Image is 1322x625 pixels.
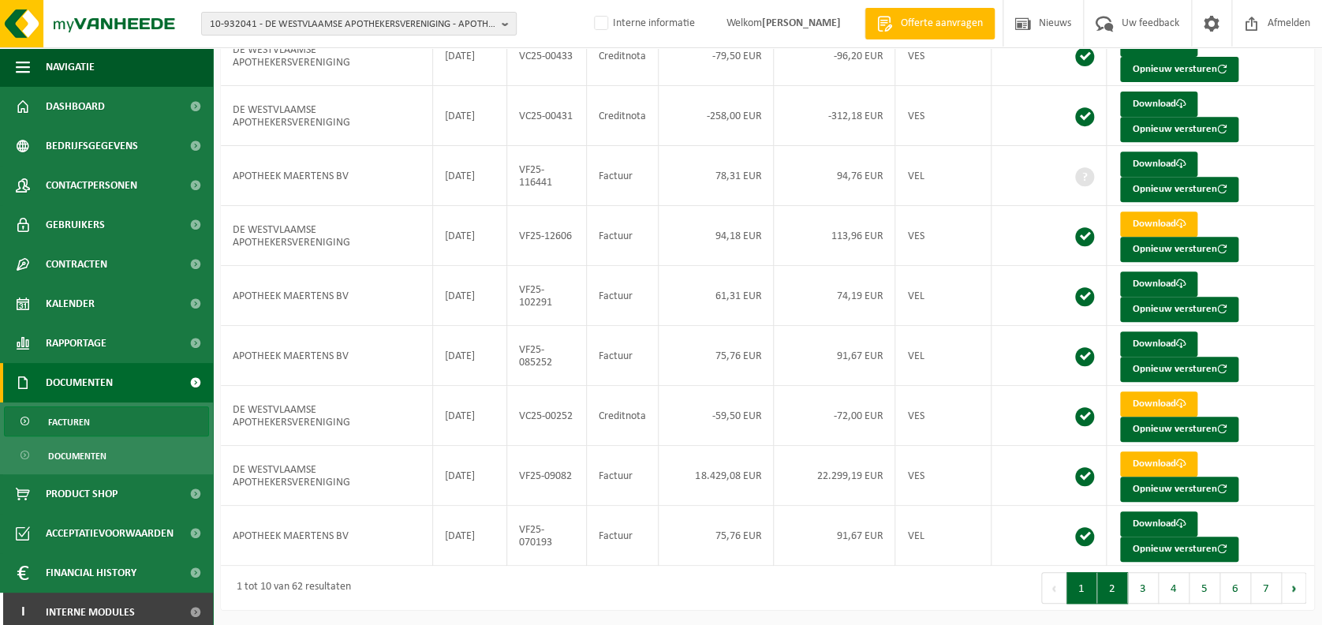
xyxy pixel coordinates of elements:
td: VC25-00433 [507,26,587,86]
td: VES [895,26,991,86]
span: Contracten [46,245,107,284]
a: Download [1120,152,1197,177]
div: 1 tot 10 van 62 resultaten [229,574,351,602]
button: 4 [1159,572,1189,604]
a: Documenten [4,440,209,470]
td: Factuur [587,266,659,326]
span: Financial History [46,553,136,593]
button: 7 [1251,572,1282,604]
span: Contactpersonen [46,166,137,205]
td: Factuur [587,206,659,266]
td: [DATE] [433,506,507,566]
td: VF25-070193 [507,506,587,566]
td: VES [895,206,991,266]
td: VEL [895,146,991,206]
td: VF25-102291 [507,266,587,326]
td: 94,76 EUR [774,146,895,206]
span: 10-932041 - DE WESTVLAAMSE APOTHEKERSVERENIGING - APOTHEEK NAUTILUS - HEIST-AAN-ZEE [210,13,495,36]
a: Download [1120,391,1197,417]
td: Creditnota [587,386,659,446]
td: 22.299,19 EUR [774,446,895,506]
td: Factuur [587,446,659,506]
button: Opnieuw versturen [1120,297,1238,322]
td: [DATE] [433,26,507,86]
span: Gebruikers [46,205,105,245]
td: VES [895,386,991,446]
td: Creditnota [587,26,659,86]
td: -59,50 EUR [659,386,774,446]
a: Download [1120,511,1197,537]
td: 78,31 EUR [659,146,774,206]
td: 75,76 EUR [659,506,774,566]
button: Next [1282,572,1306,604]
td: 91,67 EUR [774,326,895,386]
button: 10-932041 - DE WESTVLAAMSE APOTHEKERSVERENIGING - APOTHEEK NAUTILUS - HEIST-AAN-ZEE [201,12,517,36]
button: 1 [1066,572,1097,604]
td: 113,96 EUR [774,206,895,266]
button: Previous [1041,572,1066,604]
td: DE WESTVLAAMSE APOTHEKERSVERENIGING [221,386,433,446]
button: 6 [1220,572,1251,604]
td: [DATE] [433,206,507,266]
td: VF25-09082 [507,446,587,506]
button: 3 [1128,572,1159,604]
a: Offerte aanvragen [865,8,995,39]
span: Product Shop [46,474,118,514]
a: Facturen [4,406,209,436]
td: VF25-12606 [507,206,587,266]
td: [DATE] [433,386,507,446]
td: VEL [895,506,991,566]
td: -72,00 EUR [774,386,895,446]
span: Documenten [46,363,113,402]
td: Factuur [587,326,659,386]
td: Creditnota [587,86,659,146]
span: Offerte aanvragen [897,16,987,32]
td: DE WESTVLAAMSE APOTHEKERSVERENIGING [221,26,433,86]
a: Download [1120,211,1197,237]
td: VES [895,86,991,146]
button: Opnieuw versturen [1120,357,1238,382]
td: 18.429,08 EUR [659,446,774,506]
button: 5 [1189,572,1220,604]
td: VEL [895,326,991,386]
span: Bedrijfsgegevens [46,126,138,166]
span: Facturen [48,407,90,437]
td: APOTHEEK MAERTENS BV [221,326,433,386]
a: Download [1120,92,1197,117]
td: Factuur [587,146,659,206]
td: -312,18 EUR [774,86,895,146]
td: APOTHEEK MAERTENS BV [221,266,433,326]
td: [DATE] [433,86,507,146]
td: DE WESTVLAAMSE APOTHEKERSVERENIGING [221,86,433,146]
td: VES [895,446,991,506]
td: VEL [895,266,991,326]
td: [DATE] [433,446,507,506]
td: 75,76 EUR [659,326,774,386]
button: Opnieuw versturen [1120,57,1238,82]
span: Documenten [48,441,106,471]
td: APOTHEEK MAERTENS BV [221,506,433,566]
td: 74,19 EUR [774,266,895,326]
span: Rapportage [46,324,106,363]
button: Opnieuw versturen [1120,177,1238,202]
button: 2 [1097,572,1128,604]
td: VF25-116441 [507,146,587,206]
td: DE WESTVLAAMSE APOTHEKERSVERENIGING [221,206,433,266]
span: Kalender [46,284,95,324]
a: Download [1120,451,1197,477]
td: [DATE] [433,146,507,206]
span: Acceptatievoorwaarden [46,514,174,553]
span: Dashboard [46,87,105,126]
span: Navigatie [46,47,95,87]
button: Opnieuw versturen [1120,477,1238,502]
td: APOTHEEK MAERTENS BV [221,146,433,206]
td: -258,00 EUR [659,86,774,146]
td: 94,18 EUR [659,206,774,266]
td: VF25-085252 [507,326,587,386]
td: VC25-00252 [507,386,587,446]
button: Opnieuw versturen [1120,417,1238,442]
td: 61,31 EUR [659,266,774,326]
label: Interne informatie [591,12,695,36]
button: Opnieuw versturen [1120,237,1238,262]
a: Download [1120,331,1197,357]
